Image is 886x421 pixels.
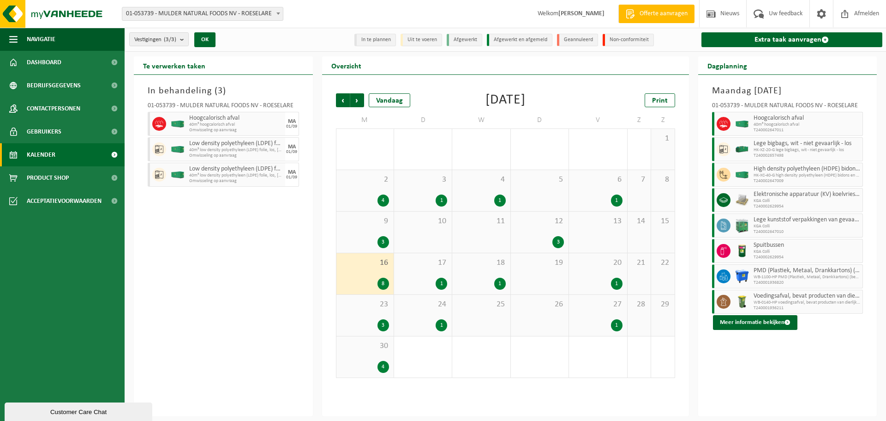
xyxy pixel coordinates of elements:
[712,84,863,98] h3: Maandag [DATE]
[558,10,605,17] strong: [PERSON_NAME]
[288,144,296,150] div: MA
[754,275,861,280] span: WB-1100-HP PMD (Plastiek, Metaal, Drankkartons) (bedrijven)
[754,178,861,184] span: T240002647009
[712,103,863,112] div: 01-053739 - MULDER NATURAL FOODS NV - ROESELARE
[341,258,389,268] span: 16
[189,140,283,147] span: Low density polyethyleen (LDPE) folie, los, gekleurd
[637,9,690,18] span: Offerte aanvragen
[754,173,861,178] span: HK-XC-40-G high density polyethyleen (HDPE) bidons en vaten,
[754,249,861,255] span: KGA Colli
[698,56,756,74] h2: Dagplanning
[377,278,389,290] div: 8
[350,93,364,107] span: Volgende
[341,299,389,310] span: 23
[27,143,55,166] span: Kalender
[632,258,646,268] span: 21
[735,269,749,283] img: WB-1100-HPE-BE-01
[632,175,646,185] span: 7
[27,51,61,74] span: Dashboard
[322,56,371,74] h2: Overzicht
[611,278,623,290] div: 1
[369,93,410,107] div: Vandaag
[656,299,670,310] span: 29
[632,299,646,310] span: 28
[189,147,283,153] span: 40m³ low density polyethyleen (LDPE) folie, los, [PERSON_NAME]
[436,195,447,207] div: 1
[377,236,389,248] div: 3
[494,195,506,207] div: 1
[286,175,297,180] div: 01/09
[632,216,646,226] span: 14
[656,216,670,226] span: 15
[515,299,564,310] span: 26
[754,191,861,198] span: Elektronische apparatuur (KV) koelvries (huishoudelijk)
[754,267,861,275] span: PMD (Plastiek, Metaal, Drankkartons) (bedrijven)
[341,175,389,185] span: 2
[341,216,389,226] span: 9
[611,319,623,331] div: 1
[394,112,452,128] td: D
[447,34,482,46] li: Afgewerkt
[611,195,623,207] div: 1
[341,341,389,351] span: 30
[288,119,296,124] div: MA
[218,86,223,96] span: 3
[515,175,564,185] span: 5
[27,74,81,97] span: Bedrijfsgegevens
[754,293,861,300] span: Voedingsafval, bevat producten van dierlijke oorsprong, onverpakt, categorie 3
[754,198,861,204] span: KGA Colli
[189,115,283,122] span: Hoogcalorisch afval
[377,319,389,331] div: 3
[129,32,189,46] button: Vestigingen(3/3)
[288,170,296,175] div: MA
[452,112,510,128] td: W
[754,229,861,235] span: T240002647010
[735,171,749,178] img: HK-XC-40-GN-00
[574,175,622,185] span: 6
[354,34,396,46] li: In te plannen
[754,122,861,128] span: 40m³ hoogcalorisch afval
[735,244,749,258] img: PB-OT-0200-MET-00-03
[754,115,861,122] span: Hoogcalorisch afval
[515,258,564,268] span: 19
[286,150,297,154] div: 01/09
[754,224,861,229] span: KGA Colli
[27,189,102,213] span: Acceptatievoorwaarden
[134,33,176,47] span: Vestigingen
[457,175,505,185] span: 4
[552,236,564,248] div: 3
[574,258,622,268] span: 20
[122,7,283,21] span: 01-053739 - MULDER NATURAL FOODS NV - ROESELARE
[754,153,861,159] span: T240002657498
[27,166,69,189] span: Product Shop
[701,32,883,47] a: Extra taak aanvragen
[651,112,675,128] td: Z
[754,204,861,209] span: T240002629954
[735,193,749,207] img: LP-PA-00000-WDN-11
[377,361,389,373] div: 4
[645,93,675,107] a: Print
[457,216,505,226] span: 11
[189,178,283,184] span: Omwisseling op aanvraag
[735,121,749,128] img: HK-XC-40-GN-00
[754,305,861,311] span: T240001936211
[189,128,283,133] span: Omwisseling op aanvraag
[628,112,651,128] td: Z
[189,153,283,159] span: Omwisseling op aanvraag
[494,278,506,290] div: 1
[27,28,55,51] span: Navigatie
[148,84,299,98] h3: In behandeling ( )
[618,5,694,23] a: Offerte aanvragen
[189,122,283,128] span: 40m³ hoogcalorisch afval
[457,258,505,268] span: 18
[399,299,447,310] span: 24
[134,56,215,74] h2: Te verwerken taken
[27,120,61,143] span: Gebruikers
[735,142,749,156] img: HK-XZ-20-GN-00
[569,112,627,128] td: V
[189,173,283,178] span: 40m³ low density polyethyleen (LDPE) folie, los, [PERSON_NAME]
[171,121,185,128] img: HK-XC-40-GN-00
[171,171,185,178] img: HK-XC-40-GN-00
[574,299,622,310] span: 27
